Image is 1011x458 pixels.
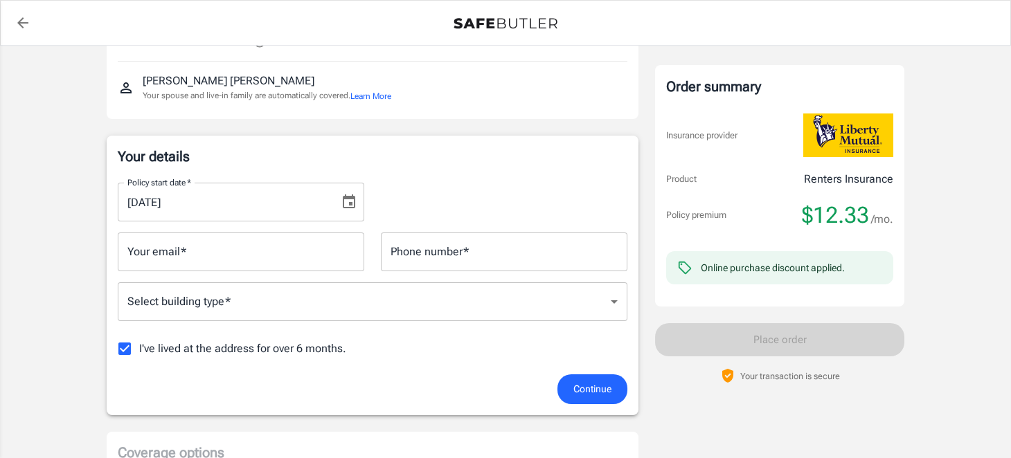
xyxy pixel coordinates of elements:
input: Enter number [381,232,627,271]
button: Learn More [350,90,391,102]
span: Continue [573,381,611,398]
svg: Insured person [118,80,134,96]
div: Online purchase discount applied. [701,261,845,275]
span: /mo. [871,210,893,229]
button: Continue [557,374,627,404]
input: Enter email [118,232,364,271]
p: Your details [118,147,627,166]
a: back to quotes [9,9,37,37]
img: Liberty Mutual [803,113,893,157]
img: Back to quotes [454,18,557,29]
span: I've lived at the address for over 6 months. [139,340,346,357]
p: Your spouse and live-in family are automatically covered. [143,89,391,102]
label: Policy start date [127,176,191,188]
span: $12.33 [802,201,869,229]
div: Order summary [666,76,893,97]
p: Insurance provider [666,129,737,143]
p: Renters Insurance [804,171,893,187]
p: Product [666,172,697,186]
input: MM/DD/YYYY [118,183,330,221]
button: Choose date, selected date is Oct 2, 2025 [335,188,363,216]
p: [PERSON_NAME] [PERSON_NAME] [143,73,314,89]
p: Your transaction is secure [740,369,840,383]
p: Policy premium [666,208,726,222]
